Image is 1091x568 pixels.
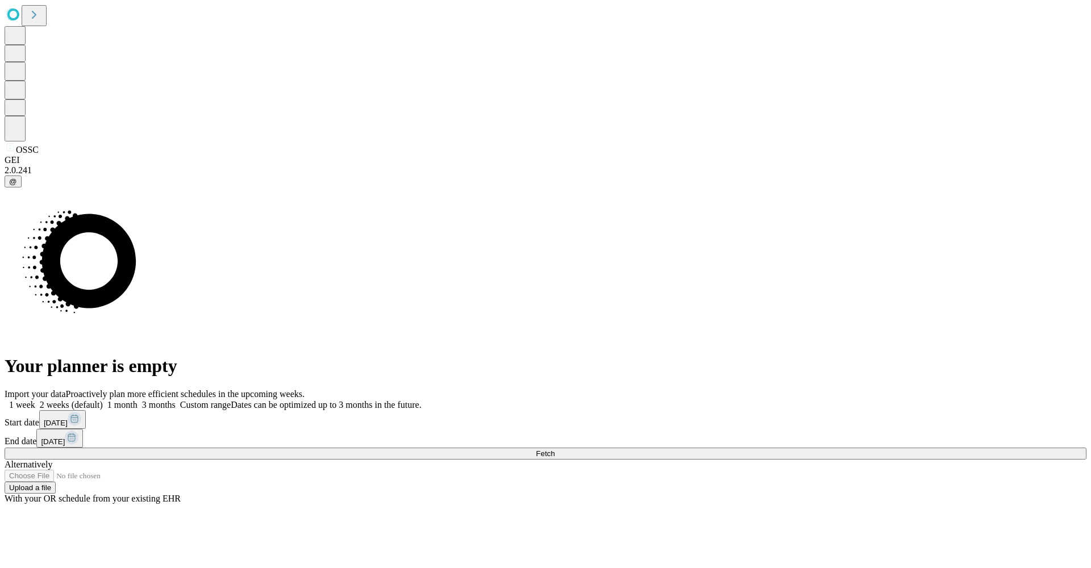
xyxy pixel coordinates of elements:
span: Custom range [180,400,231,410]
div: Start date [5,410,1086,429]
div: End date [5,429,1086,448]
span: Proactively plan more efficient schedules in the upcoming weeks. [66,389,305,399]
span: 1 week [9,400,35,410]
span: Dates can be optimized up to 3 months in the future. [231,400,421,410]
span: 3 months [142,400,176,410]
span: Alternatively [5,460,52,469]
span: 1 month [107,400,138,410]
span: 2 weeks (default) [40,400,103,410]
span: [DATE] [44,419,68,427]
span: Import your data [5,389,66,399]
span: [DATE] [41,437,65,446]
span: With your OR schedule from your existing EHR [5,494,181,503]
div: 2.0.241 [5,165,1086,176]
button: Upload a file [5,482,56,494]
span: Fetch [536,449,555,458]
span: OSSC [16,145,39,154]
span: @ [9,177,17,186]
button: @ [5,176,22,187]
button: [DATE] [39,410,86,429]
h1: Your planner is empty [5,356,1086,377]
button: [DATE] [36,429,83,448]
div: GEI [5,155,1086,165]
button: Fetch [5,448,1086,460]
